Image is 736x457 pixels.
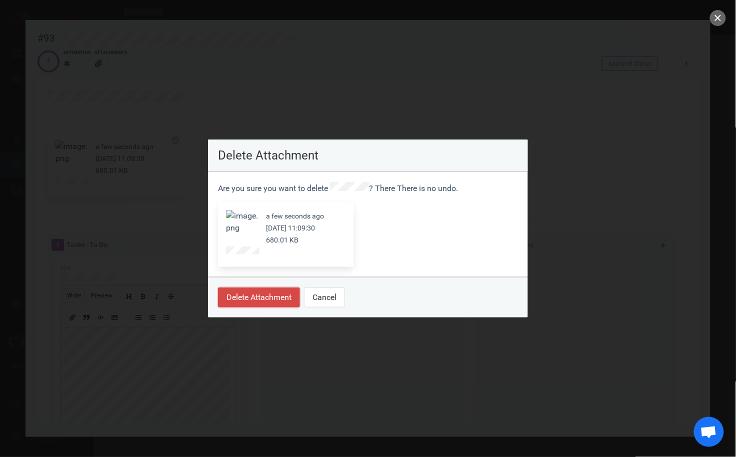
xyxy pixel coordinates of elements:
p: Delete Attachment [218,149,518,161]
small: a few seconds ago [266,212,324,220]
small: 680.01 KB [266,236,298,244]
button: close [710,10,726,26]
small: [DATE] 11:09:30 [266,224,315,232]
section: Are you sure you want to delete ? There There is no undo. [208,172,528,277]
button: Delete Attachment [218,287,300,307]
button: Zoom image [226,210,258,234]
a: Open de chat [694,417,724,447]
button: Cancel [304,287,345,307]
